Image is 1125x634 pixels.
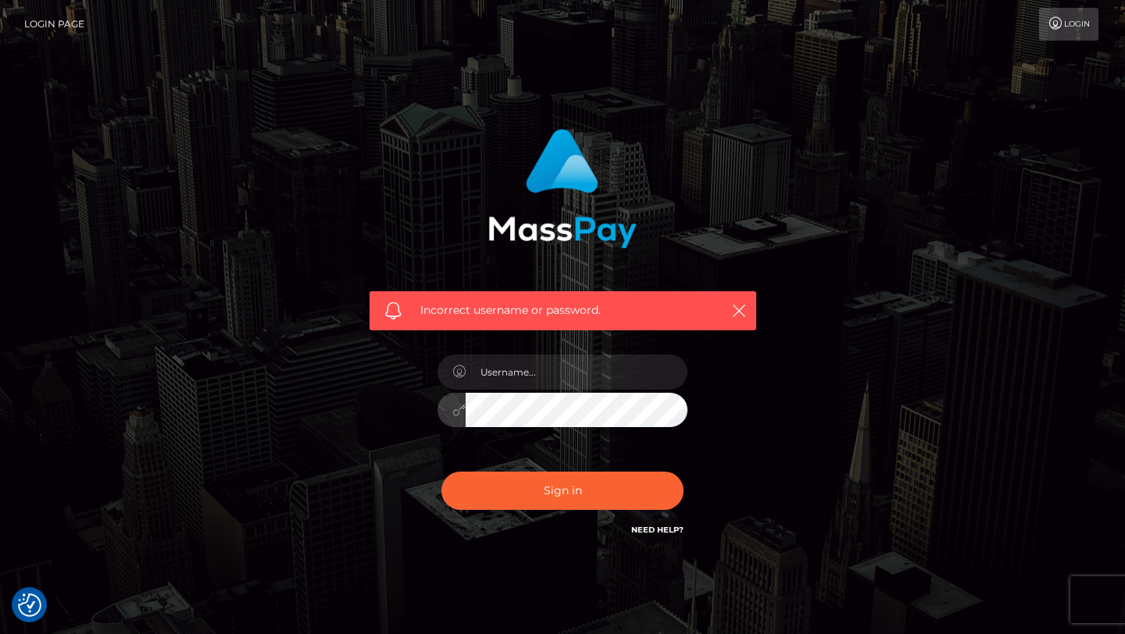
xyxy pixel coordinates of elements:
[441,472,684,510] button: Sign in
[18,593,41,617] img: Revisit consent button
[420,302,705,319] span: Incorrect username or password.
[466,354,687,390] input: Username...
[1039,8,1098,41] a: Login
[24,8,84,41] a: Login Page
[488,129,637,248] img: MassPay Login
[631,525,684,535] a: Need Help?
[18,593,41,617] button: Consent Preferences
